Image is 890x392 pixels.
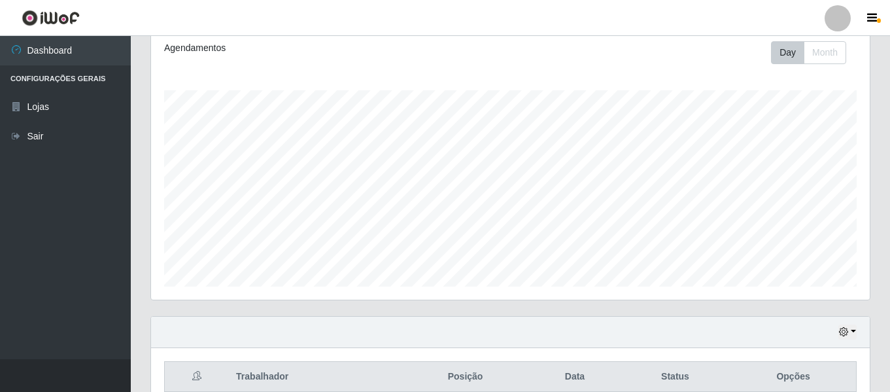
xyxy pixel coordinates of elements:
[771,41,846,64] div: First group
[22,10,80,26] img: CoreUI Logo
[771,41,857,64] div: Toolbar with button groups
[164,41,441,55] div: Agendamentos
[804,41,846,64] button: Month
[771,41,804,64] button: Day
